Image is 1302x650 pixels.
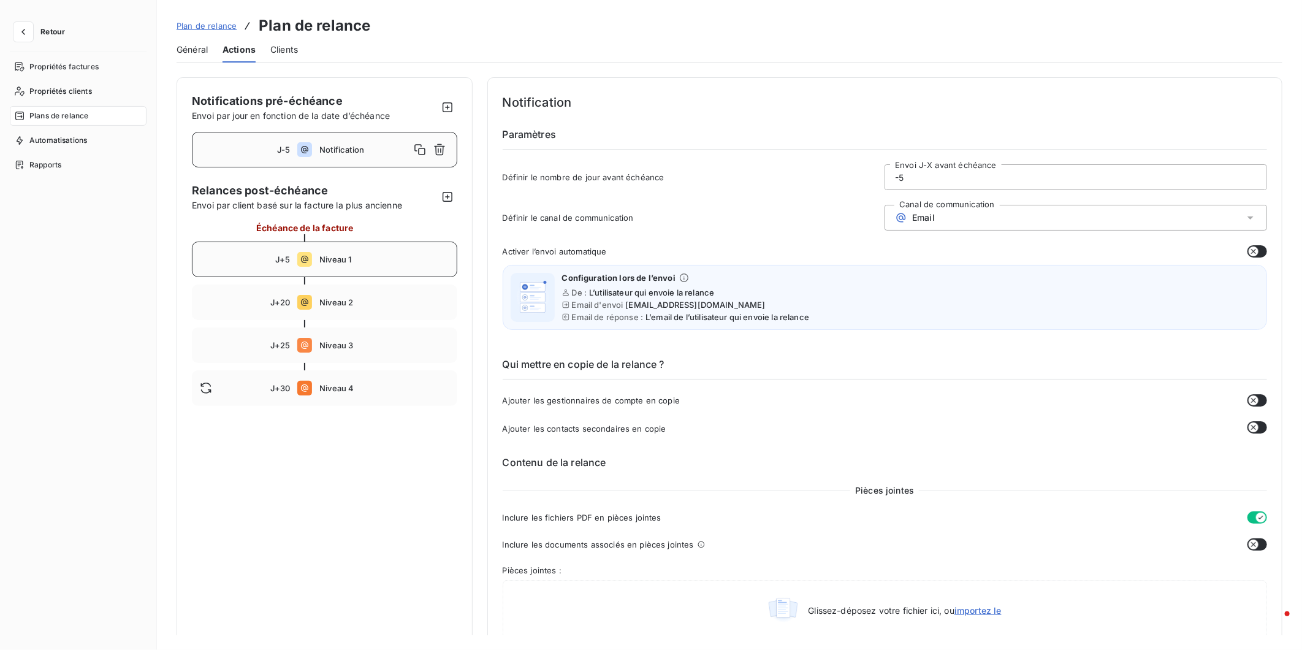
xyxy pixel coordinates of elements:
[40,28,65,36] span: Retour
[29,159,61,170] span: Rapports
[10,155,147,175] a: Rapports
[625,300,765,310] span: [EMAIL_ADDRESS][DOMAIN_NAME]
[503,513,661,522] span: Inclure les fichiers PDF en pièces jointes
[223,44,256,56] span: Actions
[319,383,449,393] span: Niveau 4
[503,213,885,223] span: Définir le canal de communication
[10,57,147,77] a: Propriétés factures
[562,273,676,283] span: Configuration lors de l’envoi
[572,312,644,322] span: Email de réponse :
[256,221,353,234] span: Échéance de la facture
[319,297,449,307] span: Niveau 2
[589,288,714,297] span: L’utilisateur qui envoie la relance
[10,22,75,42] button: Retour
[1260,608,1290,638] iframe: Intercom live chat
[503,357,1268,380] h6: Qui mettre en copie de la relance ?
[572,300,623,310] span: Email d'envoi
[277,145,290,155] span: J-5
[503,455,1268,470] h6: Contenu de la relance
[503,565,1268,575] span: Pièces jointes :
[319,254,449,264] span: Niveau 1
[259,15,370,37] h3: Plan de relance
[768,595,799,625] img: illustration
[29,110,88,121] span: Plans de relance
[192,199,438,212] span: Envoi par client basé sur la facture la plus ancienne
[503,172,885,182] span: Définir le nombre de jour avant échéance
[270,340,291,350] span: J+25
[513,278,552,317] img: illustration helper email
[10,106,147,126] a: Plans de relance
[270,44,298,56] span: Clients
[29,86,92,97] span: Propriétés clients
[192,182,438,199] span: Relances post-échéance
[270,383,291,393] span: J+30
[319,340,449,350] span: Niveau 3
[503,540,694,549] span: Inclure les documents associés en pièces jointes
[10,82,147,101] a: Propriétés clients
[503,396,680,405] span: Ajouter les gestionnaires de compte en copie
[270,297,291,307] span: J+20
[503,127,1268,150] h6: Paramètres
[319,145,409,155] span: Notification
[645,312,809,322] span: L’email de l’utilisateur qui envoie la relance
[954,605,1002,616] span: importez le
[503,424,666,434] span: Ajouter les contacts secondaires en copie
[29,61,99,72] span: Propriétés factures
[177,21,237,31] span: Plan de relance
[29,135,87,146] span: Automatisations
[808,605,1001,616] span: Glissez-déposez votre fichier ici, ou
[177,20,237,32] a: Plan de relance
[177,44,208,56] span: Général
[850,484,919,497] span: Pièces jointes
[275,254,290,264] span: J+5
[912,213,935,223] span: Email
[192,94,343,107] span: Notifications pré-échéance
[192,110,390,121] span: Envoi par jour en fonction de la date d’échéance
[503,93,1268,112] h4: Notification
[10,131,147,150] a: Automatisations
[572,288,587,297] span: De :
[503,247,607,256] span: Activer l’envoi automatique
